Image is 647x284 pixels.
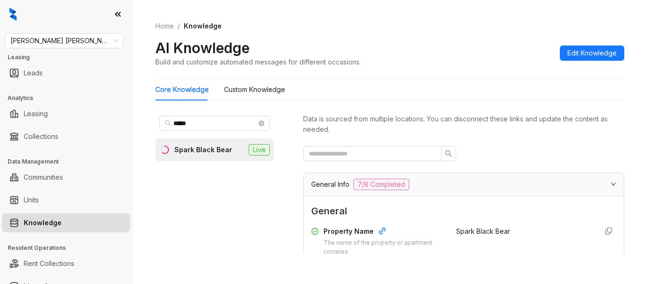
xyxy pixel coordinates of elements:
[2,168,130,187] li: Communities
[9,8,17,21] img: logo
[155,39,250,57] h2: AI Knowledge
[445,150,452,157] span: search
[178,21,180,31] li: /
[24,64,43,82] a: Leads
[153,21,176,31] a: Home
[259,120,264,126] span: close-circle
[24,254,74,273] a: Rent Collections
[24,191,39,210] a: Units
[155,57,361,67] div: Build and customize automated messages for different occasions.
[611,181,616,187] span: expanded
[311,204,616,219] span: General
[456,227,510,235] span: Spark Black Bear
[184,22,222,30] span: Knowledge
[155,84,209,95] div: Core Knowledge
[323,238,445,257] div: The name of the property or apartment complex.
[24,104,48,123] a: Leasing
[24,168,63,187] a: Communities
[8,157,132,166] h3: Data Management
[249,144,270,156] span: Live
[224,84,285,95] div: Custom Knowledge
[323,226,445,238] div: Property Name
[2,191,130,210] li: Units
[311,179,350,190] span: General Info
[560,46,624,61] button: Edit Knowledge
[2,213,130,232] li: Knowledge
[2,64,130,82] li: Leads
[24,213,62,232] a: Knowledge
[304,173,624,196] div: General Info7/8 Completed
[2,127,130,146] li: Collections
[2,104,130,123] li: Leasing
[165,120,171,127] span: search
[567,48,617,58] span: Edit Knowledge
[8,244,132,252] h3: Resident Operations
[24,127,58,146] a: Collections
[10,34,118,48] span: Gates Hudson
[174,145,232,155] div: Spark Black Bear
[8,94,132,102] h3: Analytics
[8,53,132,62] h3: Leasing
[353,179,409,190] span: 7/8 Completed
[2,254,130,273] li: Rent Collections
[303,114,624,135] div: Data is sourced from multiple locations. You can disconnect these links and update the content as...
